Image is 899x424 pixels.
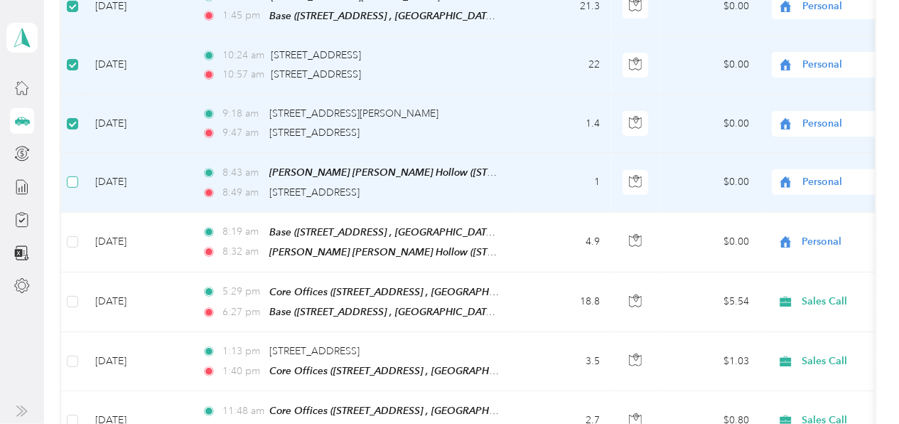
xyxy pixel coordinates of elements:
td: [DATE] [84,153,190,212]
td: [DATE] [84,332,190,391]
span: Core Offices ([STREET_ADDRESS] , [GEOGRAPHIC_DATA], [US_STATE]) [269,405,589,417]
span: 11:48 am [222,403,263,419]
span: [STREET_ADDRESS] [271,49,361,61]
td: 22 [517,36,611,95]
td: [DATE] [84,95,190,153]
span: 5:29 pm [222,284,263,300]
td: 3.5 [517,332,611,391]
span: Base ([STREET_ADDRESS] , [GEOGRAPHIC_DATA], [US_STATE]) [269,306,553,318]
span: Base ([STREET_ADDRESS] , [GEOGRAPHIC_DATA], [US_STATE]) [269,10,553,22]
td: [DATE] [84,213,190,272]
span: 9:18 am [222,106,263,122]
span: [PERSON_NAME] [PERSON_NAME] Hollow ([STREET_ADDRESS][PERSON_NAME] , [GEOGRAPHIC_DATA], [US_STATE]) [269,166,809,179]
span: [STREET_ADDRESS] [269,345,360,357]
span: 6:27 pm [222,304,263,320]
span: [STREET_ADDRESS] [271,68,361,80]
td: [DATE] [84,36,190,95]
td: $0.00 [661,213,760,272]
iframe: Everlance-gr Chat Button Frame [819,344,899,424]
td: $0.00 [661,95,760,153]
span: Core Offices ([STREET_ADDRESS] , [GEOGRAPHIC_DATA], [US_STATE]) [269,286,589,298]
td: 1.4 [517,95,611,153]
span: [STREET_ADDRESS] [269,127,360,139]
span: 1:45 pm [222,8,263,23]
span: 10:24 am [222,48,264,63]
span: [PERSON_NAME] [PERSON_NAME] Hollow ([STREET_ADDRESS][PERSON_NAME] , [GEOGRAPHIC_DATA], [US_STATE]) [269,246,809,258]
span: 10:57 am [222,67,264,83]
span: [STREET_ADDRESS] [269,186,360,198]
span: 8:32 am [222,244,263,260]
span: 8:19 am [222,224,263,240]
span: 9:47 am [222,125,263,141]
span: 8:43 am [222,165,263,181]
td: [DATE] [84,272,190,332]
td: $5.54 [661,272,760,332]
span: Core Offices ([STREET_ADDRESS] , [GEOGRAPHIC_DATA], [US_STATE]) [269,365,589,377]
td: $0.00 [661,36,760,95]
td: 4.9 [517,213,611,272]
td: $0.00 [661,153,760,212]
span: 1:40 pm [222,364,263,379]
span: 8:49 am [222,185,263,201]
span: Base ([STREET_ADDRESS] , [GEOGRAPHIC_DATA], [US_STATE]) [269,226,553,238]
span: [STREET_ADDRESS][PERSON_NAME] [269,107,438,120]
td: 1 [517,153,611,212]
td: 18.8 [517,272,611,332]
span: 1:13 pm [222,344,263,359]
td: $1.03 [661,332,760,391]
